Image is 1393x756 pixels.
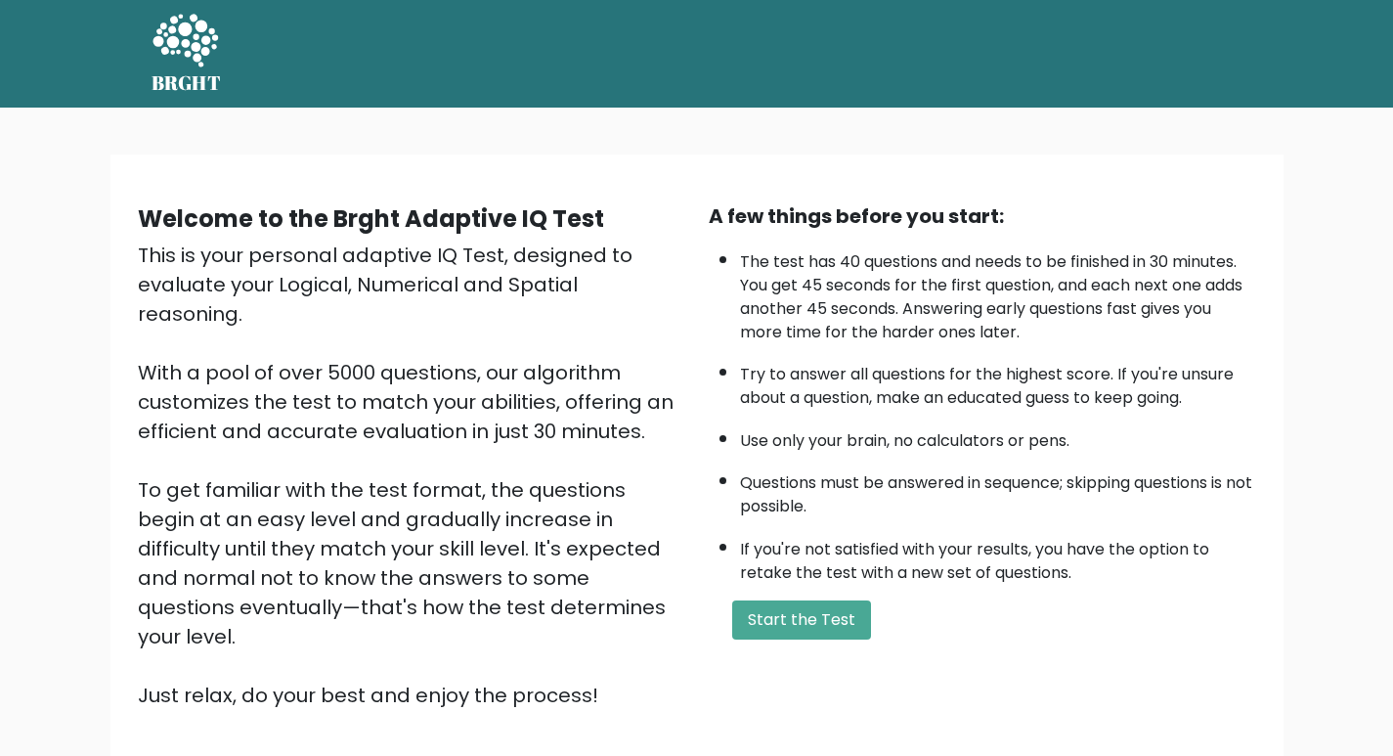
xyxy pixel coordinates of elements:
li: The test has 40 questions and needs to be finished in 30 minutes. You get 45 seconds for the firs... [740,241,1256,344]
h5: BRGHT [152,71,222,95]
div: A few things before you start: [709,201,1256,231]
div: This is your personal adaptive IQ Test, designed to evaluate your Logical, Numerical and Spatial ... [138,241,685,710]
b: Welcome to the Brght Adaptive IQ Test [138,202,604,235]
a: BRGHT [152,8,222,100]
li: Questions must be answered in sequence; skipping questions is not possible. [740,462,1256,518]
button: Start the Test [732,600,871,640]
li: Use only your brain, no calculators or pens. [740,420,1256,453]
li: Try to answer all questions for the highest score. If you're unsure about a question, make an edu... [740,353,1256,410]
li: If you're not satisfied with your results, you have the option to retake the test with a new set ... [740,528,1256,585]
